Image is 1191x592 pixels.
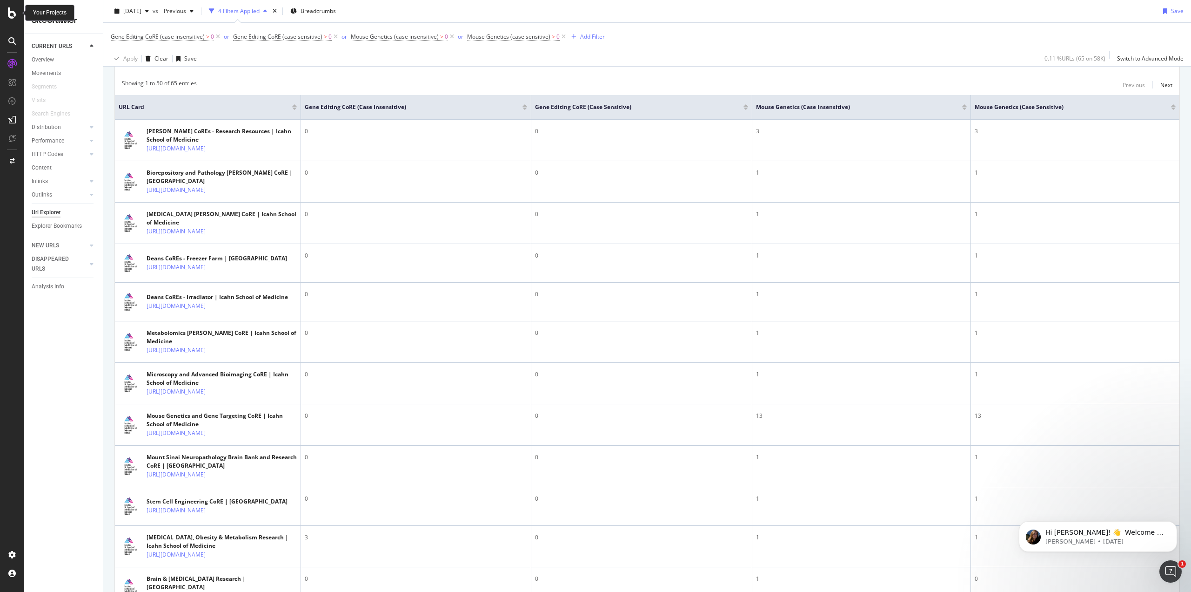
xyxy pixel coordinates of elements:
img: main image [119,290,142,313]
button: 4 Filters Applied [205,4,271,19]
span: > [324,33,327,41]
iframe: Intercom notifications message [1005,502,1191,567]
a: Distribution [32,122,87,132]
span: > [440,33,443,41]
a: [URL][DOMAIN_NAME] [147,470,206,479]
button: Clear [142,51,168,66]
a: [URL][DOMAIN_NAME] [147,346,206,355]
span: Gene Editing CoRE (case insensitive) [111,33,205,41]
div: 1 [975,370,1176,379]
div: Deans CoREs - Freezer Farm | [GEOGRAPHIC_DATA] [147,254,287,263]
div: 0 [305,127,527,136]
span: Mouse Genetics (case insensitive) [756,103,948,111]
span: URL Card [119,103,290,111]
div: 1 [756,329,967,337]
div: 0 [305,370,527,379]
a: [URL][DOMAIN_NAME] [147,263,206,272]
span: 0 [556,30,560,43]
span: 1 [1178,560,1186,568]
a: Performance [32,136,87,146]
a: Overview [32,55,96,65]
div: 0 [535,127,748,136]
div: Explorer Bookmarks [32,221,82,231]
div: or [224,33,229,41]
span: Mouse Genetics (case sensitive) [975,103,1157,111]
a: [URL][DOMAIN_NAME] [147,550,206,559]
span: Breadcrumbs [301,7,336,15]
a: [URL][DOMAIN_NAME] [147,227,206,236]
span: > [206,33,209,41]
div: 0 [535,412,748,420]
div: 0 [535,252,748,260]
div: 0 [535,453,748,462]
div: or [341,33,347,41]
span: Previous [160,7,186,15]
div: Overview [32,55,54,65]
div: Biorepository and Pathology [PERSON_NAME] CoRE | [GEOGRAPHIC_DATA] [147,169,297,185]
button: Apply [111,51,138,66]
div: Outlinks [32,190,52,200]
div: Visits [32,95,46,105]
div: Save [184,54,197,62]
div: 0 [975,575,1176,583]
button: or [458,32,463,41]
div: Add Filter [580,33,605,41]
div: or [458,33,463,41]
div: 1 [975,533,1176,542]
div: NEW URLS [32,241,59,251]
div: 0 [535,329,748,337]
div: 0 [535,575,748,583]
div: 1 [756,210,967,218]
button: Save [173,51,197,66]
a: Inlinks [32,177,87,186]
img: main image [119,372,142,395]
div: Movements [32,68,61,78]
div: 0 [305,210,527,218]
img: main image [119,495,142,518]
a: Visits [32,95,55,105]
img: main image [119,413,142,436]
div: 1 [975,169,1176,177]
a: [URL][DOMAIN_NAME] [147,185,206,195]
div: 13 [975,412,1176,420]
div: Apply [123,54,138,62]
div: 1 [756,453,967,462]
div: 1 [756,252,967,260]
a: [URL][DOMAIN_NAME] [147,429,206,438]
div: Distribution [32,122,61,132]
div: 4 Filters Applied [218,7,260,15]
div: 1 [975,329,1176,337]
div: Switch to Advanced Mode [1117,54,1184,62]
div: [PERSON_NAME] CoREs - Research Resources | Icahn School of Medicine [147,127,297,144]
div: 1 [756,169,967,177]
div: 1 [756,370,967,379]
img: main image [119,330,142,354]
img: main image [119,535,142,558]
button: Breadcrumbs [287,4,340,19]
button: Add Filter [568,31,605,42]
button: or [341,32,347,41]
div: Metabolomics [PERSON_NAME] CoRE | Icahn School of Medicine [147,329,297,346]
div: Your Projects [33,9,67,17]
div: 1 [756,290,967,299]
div: 13 [756,412,967,420]
div: Inlinks [32,177,48,186]
div: Performance [32,136,64,146]
div: Save [1171,7,1184,15]
img: main image [119,252,142,275]
div: Brain & [MEDICAL_DATA] Research | [GEOGRAPHIC_DATA] [147,575,297,592]
div: Segments [32,82,57,92]
img: main image [119,211,142,235]
a: Url Explorer [32,208,96,218]
a: [URL][DOMAIN_NAME] [147,301,206,311]
a: DISAPPEARED URLS [32,254,87,274]
div: 0 [305,252,527,260]
a: Explorer Bookmarks [32,221,96,231]
div: Showing 1 to 50 of 65 entries [122,79,197,90]
span: 2025 Sep. 14th [123,7,141,15]
div: Previous [1123,81,1145,89]
a: Outlinks [32,190,87,200]
a: [URL][DOMAIN_NAME] [147,506,206,515]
